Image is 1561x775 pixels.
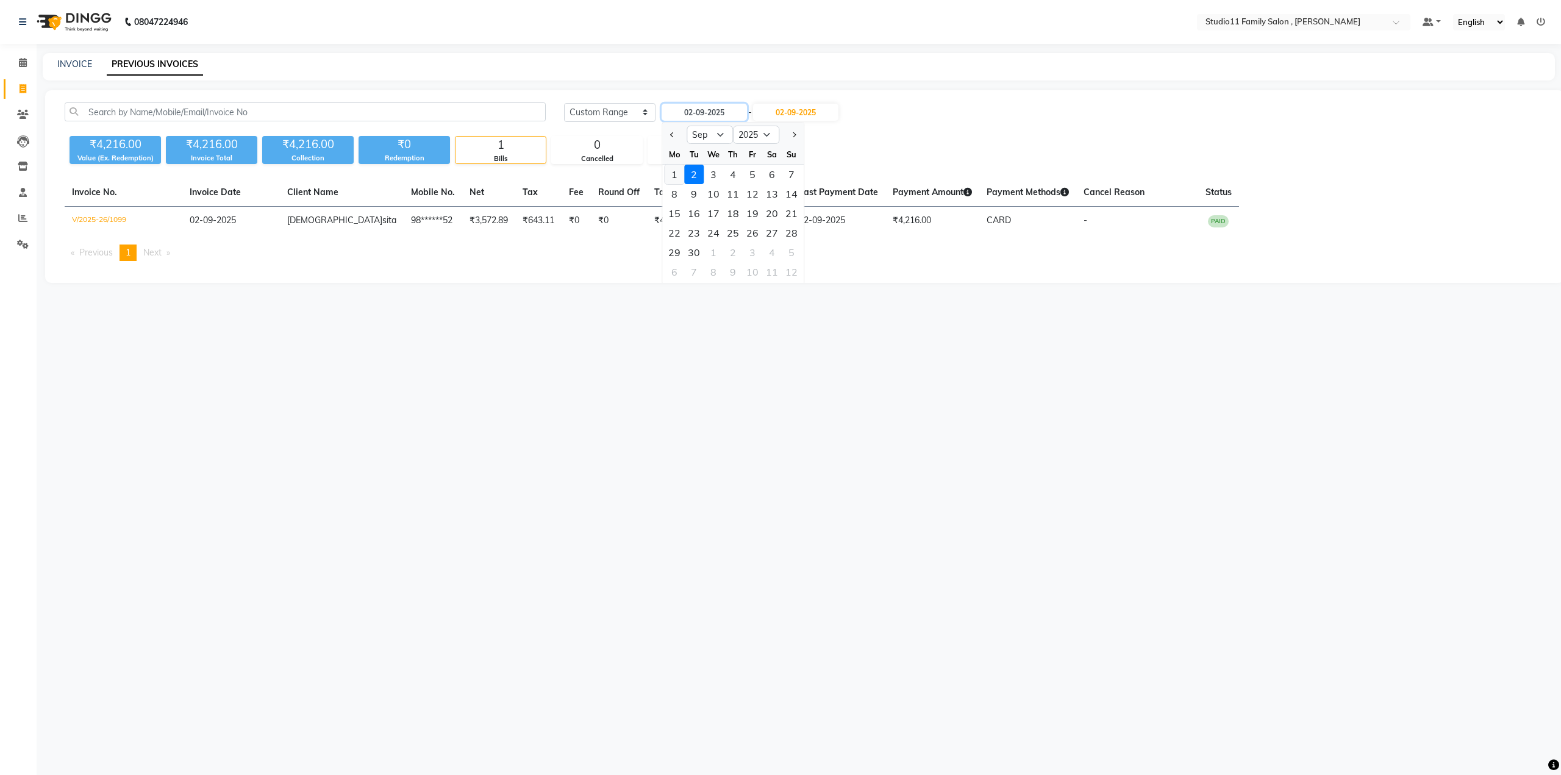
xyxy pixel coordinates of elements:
[662,104,747,121] input: Start Date
[665,223,684,243] div: 22
[885,207,979,235] td: ₹4,216.00
[591,207,647,235] td: ₹0
[684,223,704,243] div: 23
[31,5,115,39] img: logo
[57,59,92,70] a: INVOICE
[762,184,782,204] div: Saturday, September 13, 2025
[704,223,723,243] div: 24
[723,262,743,282] div: 9
[65,102,546,121] input: Search by Name/Mobile/Email/Invoice No
[704,204,723,223] div: Wednesday, September 17, 2025
[665,165,684,184] div: Monday, September 1, 2025
[704,165,723,184] div: Wednesday, September 3, 2025
[598,187,640,198] span: Round Off
[743,184,762,204] div: 12
[782,243,801,262] div: 5
[455,154,546,164] div: Bills
[782,223,801,243] div: Sunday, September 28, 2025
[287,187,338,198] span: Client Name
[552,154,642,164] div: Cancelled
[762,204,782,223] div: Saturday, September 20, 2025
[704,184,723,204] div: Wednesday, September 10, 2025
[515,207,562,235] td: ₹643.11
[665,262,684,282] div: Monday, October 6, 2025
[684,243,704,262] div: Tuesday, September 30, 2025
[723,204,743,223] div: 18
[743,223,762,243] div: Friday, September 26, 2025
[723,223,743,243] div: 25
[411,187,455,198] span: Mobile No.
[65,207,182,235] td: V/2025-26/1099
[743,184,762,204] div: Friday, September 12, 2025
[562,207,591,235] td: ₹0
[190,215,236,226] span: 02-09-2025
[723,204,743,223] div: Thursday, September 18, 2025
[743,262,762,282] div: Friday, October 10, 2025
[665,204,684,223] div: 15
[665,262,684,282] div: 6
[782,204,801,223] div: Sunday, September 21, 2025
[704,204,723,223] div: 17
[743,243,762,262] div: 3
[647,207,700,235] td: ₹4,216.00
[782,184,801,204] div: 14
[684,204,704,223] div: 16
[743,145,762,164] div: Fr
[723,165,743,184] div: Thursday, September 4, 2025
[704,165,723,184] div: 3
[788,125,799,145] button: Next month
[684,184,704,204] div: Tuesday, September 9, 2025
[782,145,801,164] div: Su
[126,247,130,258] span: 1
[782,165,801,184] div: Sunday, September 7, 2025
[782,204,801,223] div: 21
[687,126,733,144] select: Select month
[762,223,782,243] div: 27
[762,262,782,282] div: Saturday, October 11, 2025
[455,137,546,154] div: 1
[762,204,782,223] div: 20
[1084,215,1087,226] span: -
[166,153,257,163] div: Invoice Total
[665,223,684,243] div: Monday, September 22, 2025
[987,187,1069,198] span: Payment Methods
[665,184,684,204] div: Monday, September 8, 2025
[762,184,782,204] div: 13
[262,153,354,163] div: Collection
[791,207,885,235] td: 02-09-2025
[262,136,354,153] div: ₹4,216.00
[733,126,779,144] select: Select year
[782,184,801,204] div: Sunday, September 14, 2025
[684,184,704,204] div: 9
[704,262,723,282] div: Wednesday, October 8, 2025
[704,243,723,262] div: Wednesday, October 1, 2025
[704,262,723,282] div: 8
[665,145,684,164] div: Mo
[723,165,743,184] div: 4
[782,243,801,262] div: Sunday, October 5, 2025
[72,187,117,198] span: Invoice No.
[723,262,743,282] div: Thursday, October 9, 2025
[359,153,450,163] div: Redemption
[893,187,972,198] span: Payment Amount
[359,136,450,153] div: ₹0
[569,187,584,198] span: Fee
[552,137,642,154] div: 0
[667,125,677,145] button: Previous month
[762,165,782,184] div: Saturday, September 6, 2025
[723,243,743,262] div: Thursday, October 2, 2025
[462,207,515,235] td: ₹3,572.89
[134,5,188,39] b: 08047224946
[704,243,723,262] div: 1
[762,145,782,164] div: Sa
[143,247,162,258] span: Next
[723,145,743,164] div: Th
[762,223,782,243] div: Saturday, September 27, 2025
[523,187,538,198] span: Tax
[665,243,684,262] div: 29
[704,223,723,243] div: Wednesday, September 24, 2025
[704,145,723,164] div: We
[704,184,723,204] div: 10
[743,204,762,223] div: 19
[107,54,203,76] a: PREVIOUS INVOICES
